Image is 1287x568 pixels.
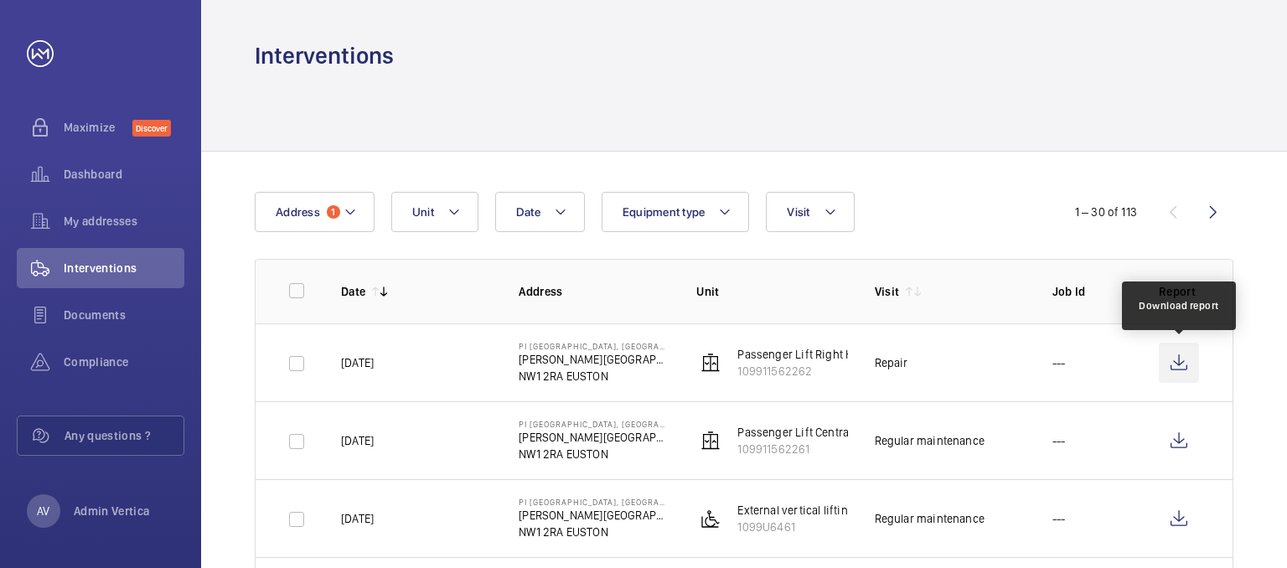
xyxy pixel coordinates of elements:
div: 1 – 30 of 113 [1075,204,1137,220]
span: Visit [787,205,809,219]
button: Visit [766,192,854,232]
p: External vertical lifting platform [737,502,902,519]
img: platform_lift.svg [700,509,721,529]
span: Maximize [64,119,132,136]
span: Documents [64,307,184,323]
p: [DATE] [341,510,374,527]
p: [PERSON_NAME][GEOGRAPHIC_DATA], [STREET_ADDRESS] [519,507,669,524]
p: PI [GEOGRAPHIC_DATA], [GEOGRAPHIC_DATA] [519,497,669,507]
div: Regular maintenance [875,432,985,449]
span: Date [516,205,540,219]
p: Visit [875,283,900,300]
span: 1 [327,205,340,219]
span: Dashboard [64,166,184,183]
span: Compliance [64,354,184,370]
h1: Interventions [255,40,394,71]
p: 109911562261 [737,441,851,457]
span: Any questions ? [65,427,183,444]
div: Repair [875,354,908,371]
p: Passenger Lift Right Hand [737,346,873,363]
p: NW1 2RA EUSTON [519,368,669,385]
span: Equipment type [623,205,706,219]
p: Admin Vertica [74,503,150,519]
p: Unit [696,283,847,300]
span: My addresses [64,213,184,230]
button: Date [495,192,585,232]
span: Address [276,205,320,219]
img: elevator.svg [700,431,721,451]
div: Regular maintenance [875,510,985,527]
p: PI [GEOGRAPHIC_DATA], [GEOGRAPHIC_DATA] [519,341,669,351]
p: NW1 2RA EUSTON [519,524,669,540]
img: elevator.svg [700,353,721,373]
p: [PERSON_NAME][GEOGRAPHIC_DATA], [STREET_ADDRESS] [519,429,669,446]
p: --- [1052,510,1066,527]
span: Interventions [64,260,184,276]
p: Job Id [1052,283,1132,300]
p: --- [1052,354,1066,371]
p: Address [519,283,669,300]
button: Equipment type [602,192,750,232]
p: NW1 2RA EUSTON [519,446,669,462]
p: 1099U6461 [737,519,902,535]
p: PI [GEOGRAPHIC_DATA], [GEOGRAPHIC_DATA] [519,419,669,429]
p: Passenger Lift Central [737,424,851,441]
button: Address1 [255,192,375,232]
p: [DATE] [341,432,374,449]
p: [PERSON_NAME][GEOGRAPHIC_DATA], [STREET_ADDRESS] [519,351,669,368]
p: --- [1052,432,1066,449]
p: [DATE] [341,354,374,371]
div: Download report [1139,298,1219,313]
p: 109911562262 [737,363,873,380]
span: Discover [132,120,171,137]
p: AV [37,503,49,519]
p: Date [341,283,365,300]
span: Unit [412,205,434,219]
button: Unit [391,192,478,232]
